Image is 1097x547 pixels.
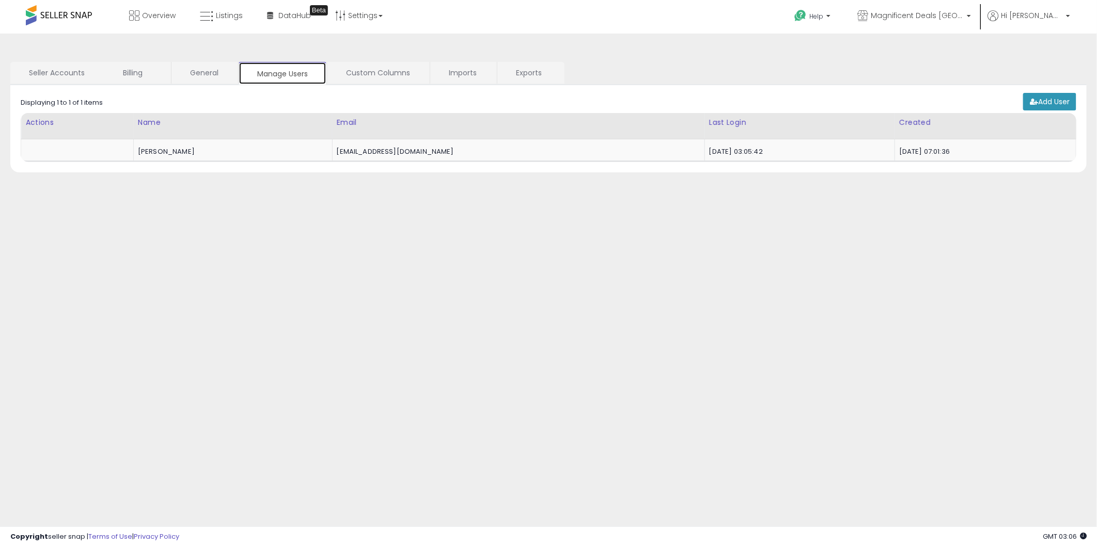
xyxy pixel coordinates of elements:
span: Help [809,12,823,21]
div: [PERSON_NAME] [138,147,324,156]
a: Exports [497,62,563,84]
div: Tooltip anchor [310,5,328,15]
span: DataHub [278,10,311,21]
a: Imports [430,62,496,84]
a: Add User [1023,93,1076,110]
a: Manage Users [239,62,326,85]
a: Hi [PERSON_NAME] [988,10,1070,34]
div: Displaying 1 to 1 of 1 items [21,98,103,108]
div: Email [337,117,700,128]
div: Last Login [709,117,890,128]
span: Hi [PERSON_NAME] [1001,10,1063,21]
i: Get Help [794,9,807,22]
a: Custom Columns [327,62,429,84]
a: General [171,62,237,84]
span: Magnificent Deals [GEOGRAPHIC_DATA] [871,10,964,21]
div: Name [138,117,328,128]
div: Created [899,117,1072,128]
a: Billing [104,62,170,84]
div: [DATE] 03:05:42 [709,147,887,156]
a: Seller Accounts [10,62,103,84]
div: [EMAIL_ADDRESS][DOMAIN_NAME] [337,147,697,156]
span: Listings [216,10,243,21]
div: Actions [25,117,129,128]
a: Help [786,2,841,34]
span: Overview [142,10,176,21]
div: [DATE] 07:01:36 [899,147,1068,156]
